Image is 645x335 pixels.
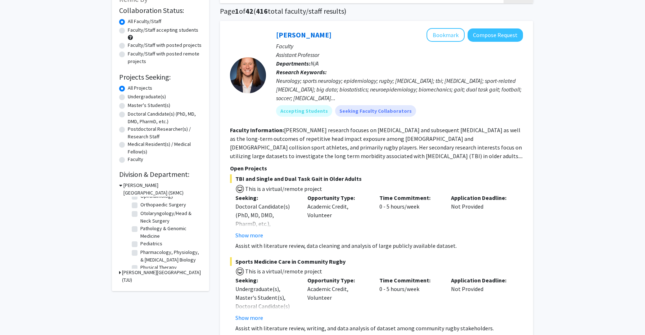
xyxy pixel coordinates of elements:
[256,6,268,15] span: 416
[235,241,523,250] p: Assist with literature review, data cleaning and analysis of large publicly available dataset.
[311,60,319,67] span: N/A
[235,6,239,15] span: 1
[230,126,284,134] b: Faculty Information:
[230,174,523,183] span: TBI and Single and Dual Task Gait in Older Adults
[235,276,297,285] p: Seeking:
[122,269,202,284] h3: [PERSON_NAME][GEOGRAPHIC_DATA] (TJU)
[307,193,369,202] p: Opportunity Type:
[379,276,441,285] p: Time Commitment:
[235,313,263,322] button: Show more
[128,102,170,109] label: Master's Student(s)
[128,84,152,92] label: All Projects
[276,30,331,39] a: [PERSON_NAME]
[140,225,200,240] label: Pathology & Genomic Medicine
[235,231,263,240] button: Show more
[140,240,162,247] label: Pediatrics
[140,201,186,209] label: Orthopaedic Surgery
[276,60,311,67] b: Departments:
[230,164,523,173] p: Open Projects
[128,110,202,125] label: Doctoral Candidate(s) (PhD, MD, DMD, PharmD, etc.)
[451,276,512,285] p: Application Deadline:
[276,50,523,59] p: Assistant Professor
[119,170,202,179] h2: Division & Department:
[276,76,523,102] div: Neurology; sports neurology; epidemiology; rugby; [MEDICAL_DATA]; tbi; [MEDICAL_DATA]; sport-rela...
[244,268,322,275] span: This is a virtual/remote project
[128,125,202,140] label: Postdoctoral Researcher(s) / Research Staff
[230,126,523,160] fg-read-more: [PERSON_NAME] research focuses on [MEDICAL_DATA] and subsequent [MEDICAL_DATA] as well as the lon...
[276,42,523,50] p: Faculty
[128,18,161,25] label: All Faculty/Staff
[374,193,446,240] div: 0 - 5 hours/week
[140,249,200,264] label: Pharmacology, Physiology, & [MEDICAL_DATA] Biology
[468,28,523,42] button: Compose Request to Katie Hunzinger
[128,26,198,34] label: Faculty/Staff accepting students
[276,68,327,76] b: Research Keywords:
[427,28,465,42] button: Add Katie Hunzinger to Bookmarks
[235,193,297,202] p: Seeking:
[451,193,512,202] p: Application Deadline:
[302,193,374,240] div: Academic Credit, Volunteer
[379,193,441,202] p: Time Commitment:
[140,264,177,271] label: Physical Therapy
[123,182,202,197] h3: [PERSON_NAME][GEOGRAPHIC_DATA] (SKMC)
[5,303,31,330] iframe: Chat
[119,6,202,15] h2: Collaboration Status:
[374,276,446,322] div: 0 - 5 hours/week
[302,276,374,322] div: Academic Credit, Volunteer
[245,6,253,15] span: 42
[119,73,202,81] h2: Projects Seeking:
[128,140,202,156] label: Medical Resident(s) / Medical Fellow(s)
[446,276,518,322] div: Not Provided
[128,41,202,49] label: Faculty/Staff with posted projects
[235,202,297,271] div: Doctoral Candidate(s) (PhD, MD, DMD, PharmD, etc.), Postdoctoral Researcher(s) / Research Staff, ...
[128,93,166,100] label: Undergraduate(s)
[230,257,523,266] span: Sports Medicine Care in Community Rugby
[128,50,202,65] label: Faculty/Staff with posted remote projects
[235,324,523,332] p: Assist with literature review, writing, and data analysis of dataset among community rugby stakeh...
[307,276,369,285] p: Opportunity Type:
[244,185,322,192] span: This is a virtual/remote project
[220,7,533,15] h1: Page of ( total faculty/staff results)
[335,105,416,117] mat-chip: Seeking Faculty Collaborators
[140,210,200,225] label: Otolaryngology/Head & Neck Surgery
[276,105,332,117] mat-chip: Accepting Students
[128,156,143,163] label: Faculty
[446,193,518,240] div: Not Provided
